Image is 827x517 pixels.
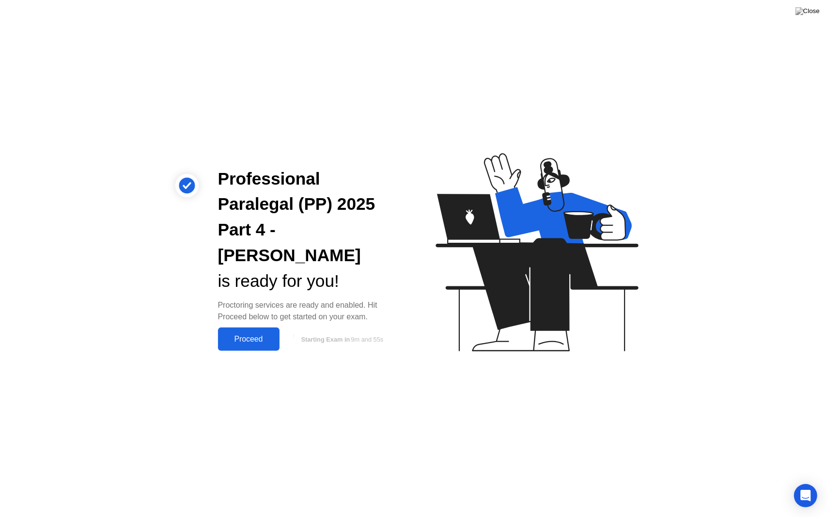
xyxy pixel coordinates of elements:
div: Professional Paralegal (PP) 2025 Part 4 - [PERSON_NAME] [218,166,398,268]
img: Close [796,7,820,15]
div: Proctoring services are ready and enabled. Hit Proceed below to get started on your exam. [218,299,398,323]
div: Open Intercom Messenger [794,484,817,507]
button: Proceed [218,328,280,351]
div: Proceed [221,335,277,344]
div: is ready for you! [218,268,398,294]
span: 9m and 55s [351,336,383,343]
button: Starting Exam in9m and 55s [284,330,398,348]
